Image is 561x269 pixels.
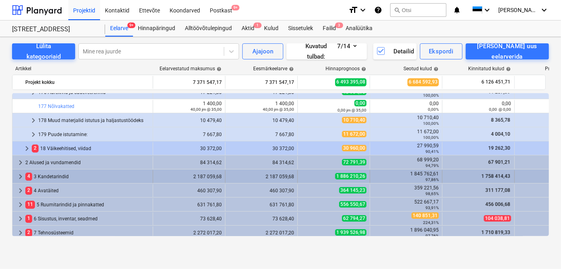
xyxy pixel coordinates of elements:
span: keyboard_arrow_right [16,200,25,210]
div: 10 479,40 [229,118,294,123]
a: Sissetulek [283,20,318,37]
span: search [394,7,400,13]
a: Failid3 [318,20,341,37]
div: [STREET_ADDRESS] [12,25,96,34]
small: 0,00 @ 0,00 [489,107,511,112]
div: 460 307,90 [156,188,222,194]
span: 1 710 819,33 [481,230,511,235]
button: Otsi [390,3,446,17]
small: 100,00% [423,121,439,126]
div: Failid [318,20,341,37]
div: Kinnitatud kulud [468,66,511,71]
div: 10 710,40 [373,115,439,126]
div: 7 371 547,17 [156,76,222,89]
div: 2 Alused ja vundamendid [25,156,149,169]
span: 0,00 [354,100,366,106]
span: 1 [254,22,262,28]
i: Abikeskus [374,5,382,15]
small: 40,00 jm @ 35,00 [263,107,294,112]
div: 1 400,00 [156,101,222,112]
span: 4 [25,173,32,180]
span: 11 672,00 [342,131,366,137]
a: Analüütika [341,20,377,37]
a: Hinnapäringud [133,20,180,37]
div: 27 990,59 [373,143,439,154]
span: keyboard_arrow_right [16,172,25,181]
span: help [287,67,294,71]
span: 1 939 526,98 [335,229,366,236]
small: 97,76% [426,234,439,238]
span: 140 851,31 [412,212,439,219]
div: Projekt kokku [25,76,149,89]
div: Aktid [237,20,259,37]
span: help [215,67,221,71]
div: 10 479,40 [156,118,222,123]
span: keyboard_arrow_right [29,116,38,125]
div: Alltöövõtulepingud [180,20,237,37]
span: 10 710,40 [342,117,366,123]
span: 311 177,08 [485,187,511,193]
i: keyboard_arrow_down [358,5,368,15]
div: 631 761,80 [229,202,294,208]
div: Eesmärkeelarve [253,66,294,71]
button: Kuvatud tulbad:7/14 [287,43,367,59]
span: 556 550,67 [339,201,366,208]
small: 94,79% [426,163,439,168]
span: 364 145,23 [339,187,366,194]
div: Lülita kategooriaid [22,41,66,62]
small: 100,00% [423,93,439,98]
div: 84 314,62 [229,160,294,165]
span: 8 365,78 [490,117,511,123]
div: 2 187 059,68 [156,174,222,179]
a: 177 Nõlvakatted [38,104,74,109]
div: 460 307,90 [229,188,294,194]
small: 97,86% [426,177,439,182]
span: 4 004,10 [490,131,511,137]
div: 84 314,62 [156,160,222,165]
div: 4 Avatäited [25,184,149,197]
div: 73 628,40 [156,216,222,222]
div: 0,00 [446,101,511,112]
button: Lülita kategooriaid [12,43,75,59]
span: 1 [25,215,32,222]
div: Hinnaprognoos [326,66,366,71]
span: 72 791,39 [342,159,366,165]
div: Ekspordi [429,46,453,57]
span: [PERSON_NAME] [498,7,538,13]
div: 7 371 547,17 [229,76,294,89]
div: 7 667,80 [229,132,294,137]
i: keyboard_arrow_down [482,5,492,15]
a: Kulud [259,20,283,37]
span: 9+ [231,5,240,10]
span: 6 493 395,08 [335,78,366,86]
div: Artikkel [12,66,153,71]
div: Eelarvestatud maksumus [160,66,221,71]
small: 90,41% [426,149,439,154]
span: 30 960,00 [342,145,366,151]
span: keyboard_arrow_right [29,130,38,139]
small: 0,00% [428,107,439,112]
div: 7 667,80 [156,132,222,137]
small: 100,00% [423,135,439,140]
div: 6 Sisustus, inventar, seadmed [25,212,149,225]
small: 93,91% [426,206,439,210]
div: 1 400,00 [229,101,294,112]
div: 0,00 [373,101,439,112]
div: Seotud kulud [403,66,438,71]
div: Kuvatud tulbad : 7/14 [296,41,357,62]
span: 2 [25,187,32,194]
div: Eelarve [105,20,133,37]
i: keyboard_arrow_down [539,5,549,15]
span: keyboard_arrow_right [22,144,32,153]
span: 9+ [127,22,135,28]
button: Ekspordi [420,43,462,59]
span: 2 [25,229,32,236]
i: format_size [348,5,358,15]
div: 2 272 017,20 [156,230,222,236]
span: 62 794,27 [342,215,366,222]
div: 11 672,00 [373,129,439,140]
button: Detailid [373,43,417,59]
